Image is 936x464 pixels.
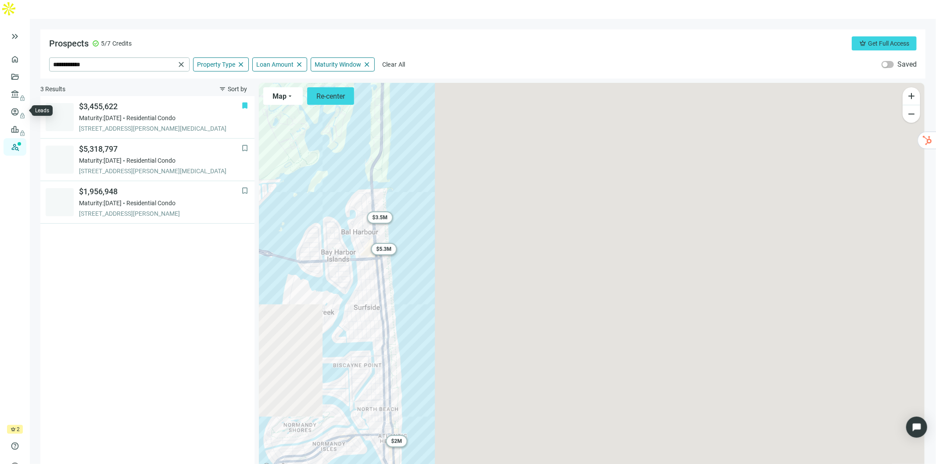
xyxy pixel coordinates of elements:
[79,199,122,207] span: Maturity: [DATE]
[240,144,249,153] button: bookmark
[11,427,16,432] span: crown
[92,40,99,47] span: check_circle
[852,36,917,50] button: crownGet Full Access
[859,40,866,47] span: crown
[79,101,241,112] span: $3,455,622
[363,61,371,68] span: close
[315,61,361,68] span: Maturity Window
[126,199,176,207] span: Residential Condo
[897,60,917,69] label: Saved
[391,438,402,444] span: $ 2M
[40,96,255,139] a: bookmark$3,455,622Maturity:[DATE]Residential Condo[STREET_ADDRESS][PERSON_NAME][MEDICAL_DATA]
[371,243,397,255] gmp-advanced-marker: $5.3M
[11,442,19,450] span: help
[868,40,909,47] span: Get Full Access
[126,114,176,122] span: Residential Condo
[382,61,405,68] span: Clear All
[49,38,89,49] span: Prospects
[256,61,294,68] span: Loan Amount
[906,91,917,101] span: add
[79,209,241,218] span: [STREET_ADDRESS][PERSON_NAME]
[237,61,245,68] span: close
[307,87,354,105] button: Re-center
[316,92,345,100] span: Re-center
[287,93,294,100] span: arrow_drop_down
[79,114,122,122] span: Maturity: [DATE]
[372,214,387,221] span: $ 3.5M
[40,181,255,224] a: bookmark$1,956,948Maturity:[DATE]Residential Condo[STREET_ADDRESS][PERSON_NAME]
[79,186,241,197] span: $1,956,948
[906,109,917,119] span: remove
[126,156,176,165] span: Residential Condo
[263,87,303,105] button: Maparrow_drop_down
[906,417,927,438] div: Open Intercom Messenger
[378,57,409,71] button: Clear All
[40,139,255,181] a: bookmark$5,318,797Maturity:[DATE]Residential Condo[STREET_ADDRESS][PERSON_NAME][MEDICAL_DATA]
[212,82,255,96] button: filter_listSort by
[101,39,111,48] span: 5/7
[240,186,249,195] button: bookmark
[228,86,247,93] span: Sort by
[79,156,122,165] span: Maturity: [DATE]
[40,85,65,93] span: 3 Results
[177,60,186,69] span: close
[79,144,241,154] span: $5,318,797
[79,167,241,175] span: [STREET_ADDRESS][PERSON_NAME][MEDICAL_DATA]
[10,31,20,42] button: keyboard_double_arrow_right
[240,101,249,110] button: bookmark
[367,211,393,224] gmp-advanced-marker: $3.5M
[295,61,303,68] span: close
[17,425,20,434] span: 2
[219,86,226,93] span: filter_list
[79,124,241,133] span: [STREET_ADDRESS][PERSON_NAME][MEDICAL_DATA]
[112,39,132,48] span: Credits
[376,246,391,252] span: $ 5.3M
[197,61,235,68] span: Property Type
[273,92,287,100] span: Map
[386,435,407,447] gmp-advanced-marker: $2M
